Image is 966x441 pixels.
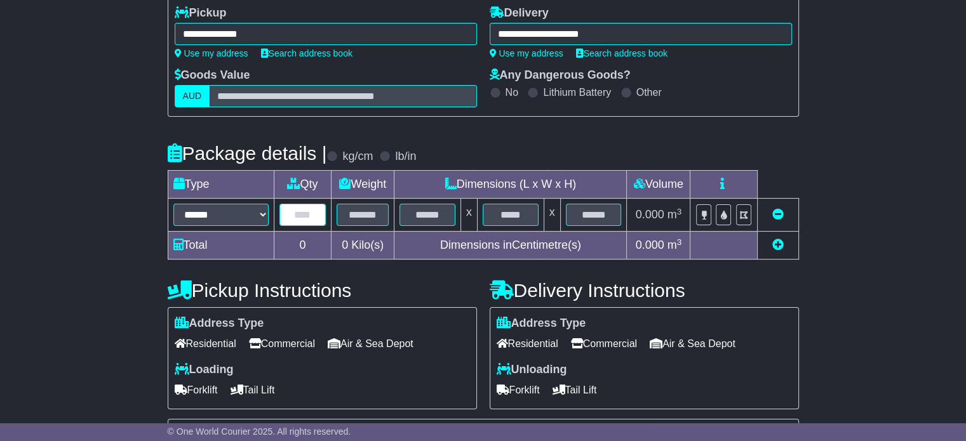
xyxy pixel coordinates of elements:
[497,334,558,353] span: Residential
[544,199,560,232] td: x
[168,143,327,164] h4: Package details |
[394,171,627,199] td: Dimensions (L x W x H)
[394,232,627,260] td: Dimensions in Centimetre(s)
[231,380,275,400] span: Tail Lift
[332,171,394,199] td: Weight
[249,334,315,353] span: Commercial
[460,199,477,232] td: x
[168,426,351,437] span: © One World Courier 2025. All rights reserved.
[497,363,567,377] label: Unloading
[490,48,563,58] a: Use my address
[627,171,690,199] td: Volume
[650,334,735,353] span: Air & Sea Depot
[772,239,784,251] a: Add new item
[332,232,394,260] td: Kilo(s)
[342,239,348,251] span: 0
[636,86,662,98] label: Other
[636,208,664,221] span: 0.000
[677,207,682,216] sup: 3
[168,280,477,301] h4: Pickup Instructions
[175,363,234,377] label: Loading
[490,69,631,82] label: Any Dangerous Goods?
[772,208,784,221] a: Remove this item
[667,208,682,221] span: m
[342,150,373,164] label: kg/cm
[543,86,611,98] label: Lithium Battery
[168,232,274,260] td: Total
[168,171,274,199] td: Type
[677,237,682,247] sup: 3
[175,317,264,331] label: Address Type
[175,85,210,107] label: AUD
[576,48,667,58] a: Search address book
[261,48,352,58] a: Search address book
[497,317,586,331] label: Address Type
[667,239,682,251] span: m
[636,239,664,251] span: 0.000
[395,150,416,164] label: lb/in
[175,334,236,353] span: Residential
[175,380,218,400] span: Forklift
[274,171,332,199] td: Qty
[175,6,227,20] label: Pickup
[274,232,332,260] td: 0
[175,48,248,58] a: Use my address
[553,380,597,400] span: Tail Lift
[490,6,549,20] label: Delivery
[497,380,540,400] span: Forklift
[506,86,518,98] label: No
[328,334,413,353] span: Air & Sea Depot
[571,334,637,353] span: Commercial
[175,69,250,82] label: Goods Value
[490,280,799,301] h4: Delivery Instructions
